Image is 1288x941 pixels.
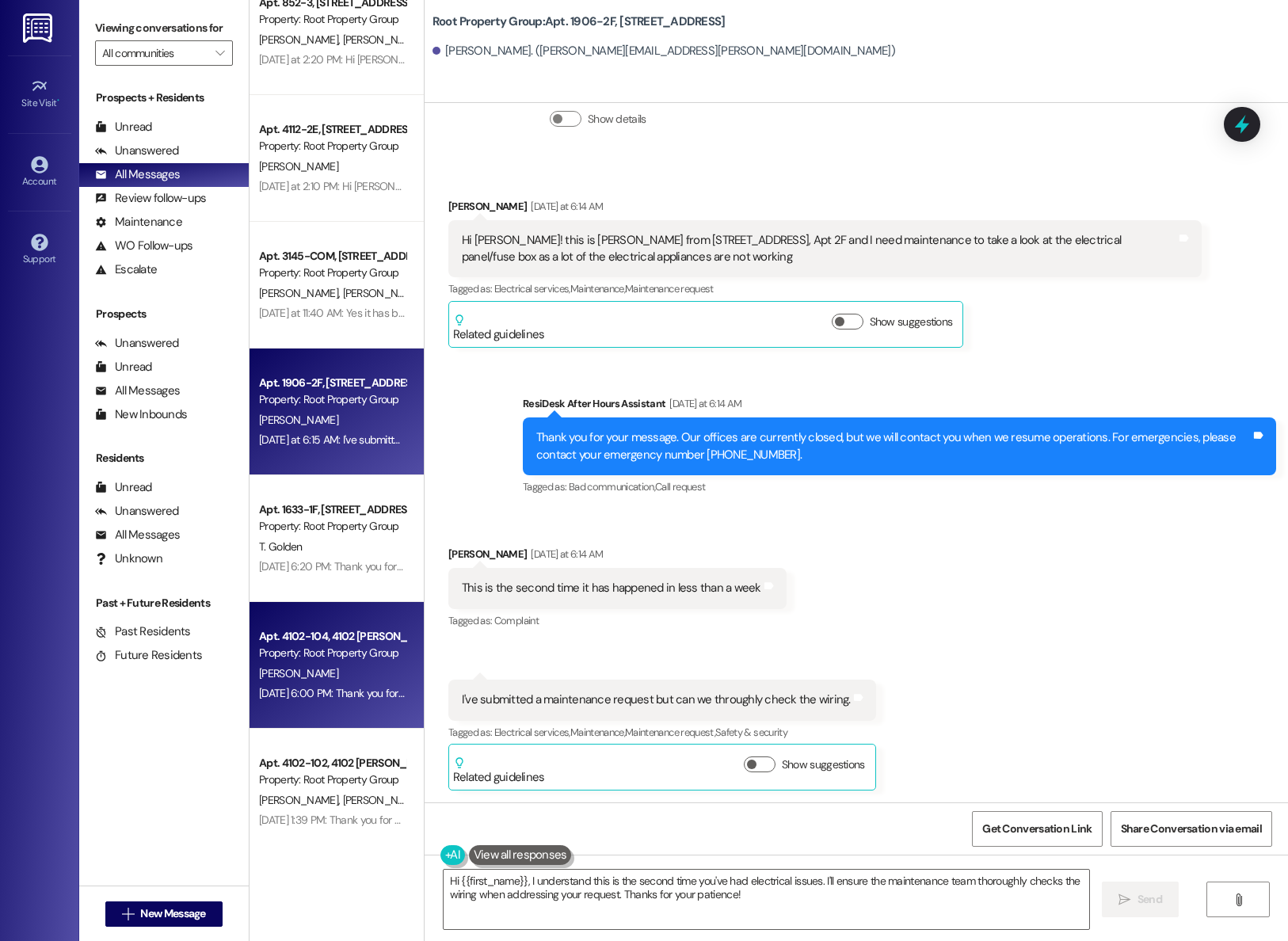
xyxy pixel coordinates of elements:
[527,546,603,562] div: [DATE] at 6:14 AM
[259,286,343,300] span: [PERSON_NAME]
[95,551,162,567] div: Unknown
[453,314,545,343] div: Related guidelines
[79,595,249,611] div: Past + Future Residents
[433,13,726,30] b: Root Property Group: Apt. 1906-2F, [STREET_ADDRESS]
[462,580,761,596] div: This is the second time it has happened in less than a week
[95,527,180,543] div: All Messages
[95,647,202,664] div: Future Residents
[448,546,787,568] div: [PERSON_NAME]
[102,40,208,66] input: All communities
[79,450,249,467] div: Residents
[782,756,865,773] label: Show suggestions
[655,480,705,493] span: Call request
[95,166,180,183] div: All Messages
[494,726,570,739] span: Electrical services ,
[95,143,179,159] div: Unanswered
[453,756,545,786] div: Related guidelines
[259,771,406,788] div: Property: Root Property Group
[95,190,206,207] div: Review follow-ups
[95,261,157,278] div: Escalate
[95,238,192,254] div: WO Follow-ups
[448,609,787,632] div: Tagged as:
[95,119,152,135] div: Unread
[140,905,205,922] span: New Message
[1233,893,1244,906] i: 
[95,383,180,399] div: All Messages
[972,811,1102,847] button: Get Conversation Link
[870,314,953,330] label: Show suggestions
[259,539,303,554] span: T. Golden
[448,198,1202,220] div: [PERSON_NAME]
[523,475,1276,498] div: Tagged as:
[259,432,696,447] div: [DATE] at 6:15 AM: I've submitted a maintenance request but can we throughly check the wiring.
[79,90,249,106] div: Prospects + Residents
[8,151,71,194] a: Account
[259,159,338,173] span: [PERSON_NAME]
[23,13,55,43] img: ResiDesk Logo
[105,901,223,927] button: New Message
[79,306,249,322] div: Prospects
[259,645,406,661] div: Property: Root Property Group
[57,95,59,106] span: •
[570,726,625,739] span: Maintenance ,
[523,395,1276,417] div: ResiDesk After Hours Assistant
[259,413,338,427] span: [PERSON_NAME]
[259,306,460,320] div: [DATE] at 11:40 AM: Yes it has been resolved!
[259,559,1220,573] div: [DATE] 6:20 PM: Thank you for your message. Our offices are currently closed, but we will contact...
[8,73,71,116] a: Site Visit •
[259,248,406,265] div: Apt. 3145-COM, [STREET_ADDRESS][PERSON_NAME]
[122,908,134,920] i: 
[95,406,187,423] div: New Inbounds
[95,214,182,230] div: Maintenance
[259,138,406,154] div: Property: Root Property Group
[1137,891,1162,908] span: Send
[259,518,406,535] div: Property: Root Property Group
[259,391,406,408] div: Property: Root Property Group
[259,501,406,518] div: Apt. 1633-1F, [STREET_ADDRESS][PERSON_NAME]
[342,286,421,300] span: [PERSON_NAME]
[462,691,851,708] div: I've submitted a maintenance request but can we throughly check the wiring.
[95,359,152,375] div: Unread
[95,16,233,40] label: Viewing conversations for
[259,666,338,680] span: [PERSON_NAME]
[494,614,539,627] span: Complaint
[215,47,224,59] i: 
[259,265,406,281] div: Property: Root Property Group
[259,813,1215,827] div: [DATE] 1:39 PM: Thank you for your message. Our offices are currently closed, but we will contact...
[494,282,570,295] span: Electrical services ,
[569,480,655,493] span: Bad communication ,
[259,686,1221,700] div: [DATE] 6:00 PM: Thank you for your message. Our offices are currently closed, but we will contact...
[342,793,421,807] span: [PERSON_NAME]
[1102,882,1179,917] button: Send
[462,232,1176,266] div: Hi [PERSON_NAME]! this is [PERSON_NAME] from [STREET_ADDRESS], Apt 2F and I need maintenance to t...
[570,282,625,295] span: Maintenance ,
[95,335,179,352] div: Unanswered
[625,282,714,295] span: Maintenance request
[1118,893,1130,906] i: 
[625,726,715,739] span: Maintenance request ,
[259,179,928,193] div: [DATE] at 2:10 PM: Hi [PERSON_NAME], thanks for the update. We hope you had a great stay here. Wi...
[95,503,179,520] div: Unanswered
[433,43,895,59] div: [PERSON_NAME]. ([PERSON_NAME][EMAIL_ADDRESS][PERSON_NAME][DOMAIN_NAME])
[1121,821,1262,837] span: Share Conversation via email
[665,395,741,412] div: [DATE] at 6:14 AM
[8,229,71,272] a: Support
[588,111,646,128] label: Show details
[259,628,406,645] div: Apt. 4102-104, 4102 [PERSON_NAME]
[448,721,876,744] div: Tagged as:
[342,32,426,47] span: [PERSON_NAME]
[536,429,1251,463] div: Thank you for your message. Our offices are currently closed, but we will contact you when we res...
[259,11,406,28] div: Property: Root Property Group
[982,821,1092,837] span: Get Conversation Link
[715,726,787,739] span: Safety & security
[95,623,191,640] div: Past Residents
[95,479,152,496] div: Unread
[259,121,406,138] div: Apt. 4112-2E, [STREET_ADDRESS]
[1111,811,1272,847] button: Share Conversation via email
[259,793,343,807] span: [PERSON_NAME]
[259,755,406,771] div: Apt. 4102-102, 4102 [PERSON_NAME]
[444,870,1090,929] textarea: Hi {{first_name}}, I understand this is the second time you've had electrical issues. I'll ensure...
[259,375,406,391] div: Apt. 1906-2F, [STREET_ADDRESS]
[259,32,343,47] span: [PERSON_NAME]
[448,277,1202,300] div: Tagged as:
